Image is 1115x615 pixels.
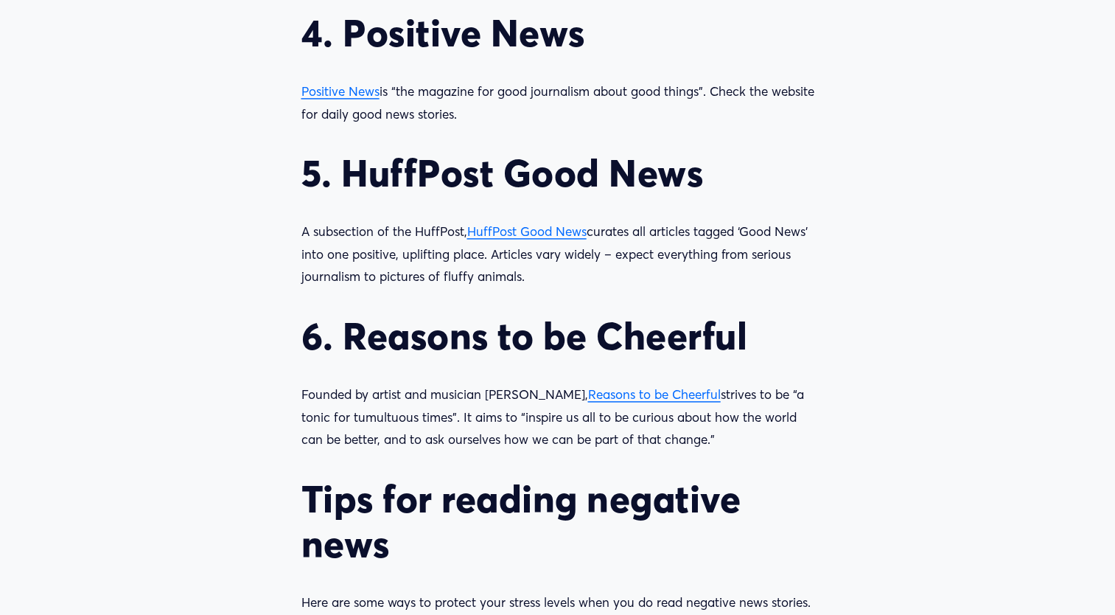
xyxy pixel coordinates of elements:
[301,313,814,358] h2: 6. Reasons to be Cheerful
[467,223,587,239] a: HuffPost Good News
[301,83,380,99] a: Positive News
[301,591,814,614] p: Here are some ways to protect your stress levels when you do read negative news stories.
[301,80,814,125] p: is “the magazine for good journalism about good things”. Check the website for daily good news st...
[301,476,814,566] h2: Tips for reading negative news
[588,386,721,402] a: Reasons to be Cheerful
[301,220,814,288] p: A subsection of the HuffPost, curates all articles tagged ‘Good News’ into one positive, upliftin...
[301,10,814,55] h2: 4. Positive News
[301,150,814,195] h2: 5. HuffPost Good News
[301,383,814,451] p: Founded by artist and musician [PERSON_NAME], strives to be “a tonic for tumultuous times”. It ai...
